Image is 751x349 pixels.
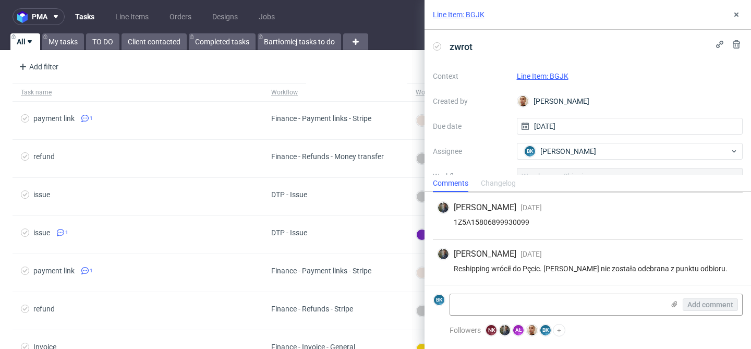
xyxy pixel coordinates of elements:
[520,203,542,212] span: [DATE]
[189,33,256,50] a: Completed tasks
[437,218,738,226] div: 1Z5A15806899930099
[271,190,307,199] div: DTP - Issue
[42,33,84,50] a: My tasks
[438,249,449,259] img: Maciej Sobola
[518,96,528,106] img: Bartłomiej Leśniczuk
[32,13,47,20] span: pma
[450,326,481,334] span: Followers
[454,248,516,260] span: [PERSON_NAME]
[540,146,596,157] span: [PERSON_NAME]
[122,33,187,50] a: Client contacted
[433,120,508,133] label: Due date
[13,8,65,25] button: pma
[33,267,75,275] div: payment link
[433,170,508,183] label: Workflow
[33,305,55,313] div: refund
[258,33,341,50] a: Bartłomiej tasks to do
[206,8,244,25] a: Designs
[10,33,40,50] a: All
[481,175,516,192] div: Changelog
[438,202,449,213] img: Maciej Sobola
[445,38,477,55] span: zwrot
[33,152,55,161] div: refund
[33,228,50,237] div: issue
[486,325,496,335] figcaption: NK
[271,152,384,161] div: Finance - Refunds - Money transfer
[271,267,371,275] div: Finance - Payment links - Stripe
[271,114,371,123] div: Finance - Payment links - Stripe
[527,325,537,335] img: Bartłomiej Leśniczuk
[437,264,738,273] div: Reshipping wrócił do Pęcic. [PERSON_NAME] nie została odebrana z punktu odbioru.
[433,95,508,107] label: Created by
[86,33,119,50] a: TO DO
[433,145,508,158] label: Assignee
[433,70,508,82] label: Context
[252,8,281,25] a: Jobs
[553,324,565,336] button: +
[540,325,551,335] figcaption: BK
[517,72,568,80] a: Line Item: BGJK
[15,58,60,75] div: Add filter
[69,8,101,25] a: Tasks
[517,93,743,110] div: [PERSON_NAME]
[520,250,542,258] span: [DATE]
[271,228,307,237] div: DTP - Issue
[109,8,155,25] a: Line Items
[454,202,516,213] span: [PERSON_NAME]
[433,175,468,192] div: Comments
[433,9,484,20] a: Line Item: BGJK
[163,8,198,25] a: Orders
[33,114,75,123] div: payment link
[17,11,32,23] img: logo
[90,114,93,123] span: 1
[271,305,353,313] div: Finance - Refunds - Stripe
[21,88,255,97] span: Task name
[434,295,444,305] figcaption: BK
[33,190,50,199] div: issue
[90,267,93,275] span: 1
[525,146,535,157] figcaption: BK
[513,325,524,335] figcaption: AŁ
[500,325,510,335] img: Maciej Sobola
[271,88,298,97] div: Workflow
[65,228,68,237] span: 1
